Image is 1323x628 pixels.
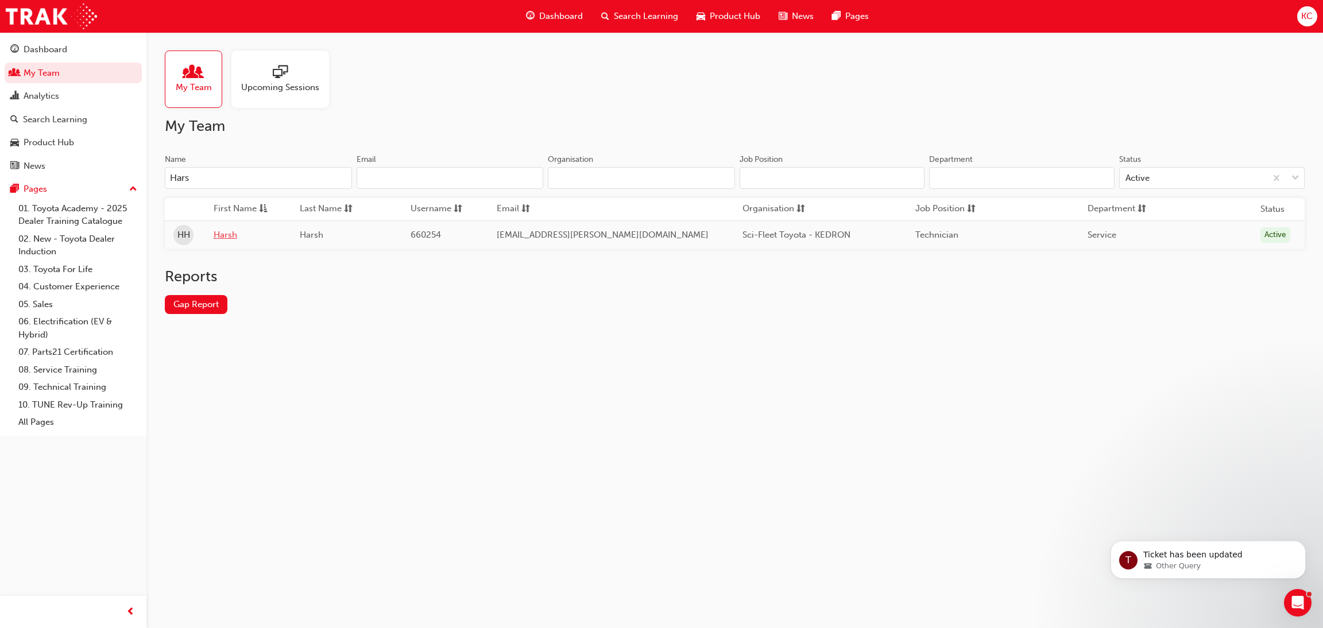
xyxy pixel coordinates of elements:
span: sessionType_ONLINE_URL-icon [273,65,288,81]
input: Email [357,167,544,189]
span: Search Learning [614,10,678,23]
button: Emailsorting-icon [497,202,560,216]
a: pages-iconPages [823,5,878,28]
a: Analytics [5,86,142,107]
span: pages-icon [832,9,841,24]
span: Service [1088,230,1116,240]
a: 03. Toyota For Life [14,261,142,278]
button: Pages [5,179,142,200]
span: Job Position [915,202,965,216]
a: 09. Technical Training [14,378,142,396]
button: KC [1297,6,1317,26]
div: Search Learning [23,113,87,126]
span: Email [497,202,519,216]
a: Dashboard [5,39,142,60]
span: Department [1088,202,1135,216]
span: Organisation [742,202,794,216]
a: 06. Electrification (EV & Hybrid) [14,313,142,343]
a: My Team [5,63,142,84]
span: car-icon [10,138,19,148]
span: Product Hub [710,10,760,23]
span: people-icon [10,68,19,79]
div: Name [165,154,186,165]
span: car-icon [697,9,705,24]
a: All Pages [14,413,142,431]
div: Active [1260,227,1290,243]
span: news-icon [779,9,787,24]
span: chart-icon [10,91,19,102]
a: 05. Sales [14,296,142,313]
a: Search Learning [5,109,142,130]
a: Gap Report [165,295,227,314]
img: Trak [6,3,97,29]
a: search-iconSearch Learning [592,5,687,28]
input: Organisation [548,167,735,189]
div: Product Hub [24,136,74,149]
span: up-icon [129,182,137,197]
button: DashboardMy TeamAnalyticsSearch LearningProduct HubNews [5,37,142,179]
span: sorting-icon [1138,202,1146,216]
input: Department [929,167,1115,189]
a: Product Hub [5,132,142,153]
span: asc-icon [259,202,268,216]
button: Usernamesorting-icon [411,202,474,216]
div: Pages [24,183,47,196]
span: Upcoming Sessions [241,81,319,94]
span: people-icon [186,65,201,81]
span: news-icon [10,161,19,172]
span: search-icon [10,115,18,125]
span: guage-icon [10,45,19,55]
div: Organisation [548,154,593,165]
button: Job Positionsorting-icon [915,202,978,216]
h2: Reports [165,268,1305,286]
span: sorting-icon [967,202,976,216]
a: 04. Customer Experience [14,278,142,296]
a: News [5,156,142,177]
span: First Name [214,202,257,216]
span: HH [177,228,190,242]
a: 01. Toyota Academy - 2025 Dealer Training Catalogue [14,200,142,230]
input: Name [165,167,352,189]
span: Dashboard [539,10,583,23]
iframe: Intercom live chat [1284,589,1312,617]
a: 02. New - Toyota Dealer Induction [14,230,142,261]
span: search-icon [601,9,609,24]
span: KC [1301,10,1313,23]
div: Status [1119,154,1141,165]
input: Job Position [740,167,925,189]
span: My Team [176,81,212,94]
div: Active [1125,172,1150,185]
a: guage-iconDashboard [517,5,592,28]
div: Email [357,154,376,165]
span: Username [411,202,451,216]
div: Department [929,154,973,165]
span: prev-icon [126,605,135,619]
button: Departmentsorting-icon [1088,202,1151,216]
a: 07. Parts21 Certification [14,343,142,361]
span: down-icon [1291,171,1299,186]
div: Job Position [740,154,783,165]
span: Last Name [300,202,342,216]
a: Upcoming Sessions [231,51,338,108]
span: sorting-icon [521,202,530,216]
a: My Team [165,51,231,108]
iframe: Intercom notifications message [1093,517,1323,597]
div: Dashboard [24,43,67,56]
span: sorting-icon [454,202,462,216]
a: 10. TUNE Rev-Up Training [14,396,142,414]
span: guage-icon [526,9,535,24]
div: Analytics [24,90,59,103]
span: sorting-icon [344,202,353,216]
span: [EMAIL_ADDRESS][PERSON_NAME][DOMAIN_NAME] [497,230,709,240]
button: Last Namesorting-icon [300,202,363,216]
a: news-iconNews [769,5,823,28]
span: Harsh [300,230,323,240]
a: car-iconProduct Hub [687,5,769,28]
a: Harsh [214,228,283,242]
span: 660254 [411,230,441,240]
